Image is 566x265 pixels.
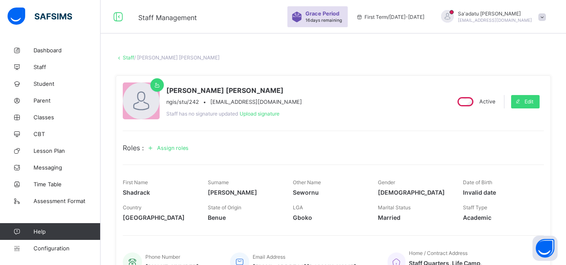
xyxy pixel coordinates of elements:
[378,204,411,211] span: Marital Status
[292,12,302,22] img: sticker-purple.71386a28dfed39d6af7621340158ba97.svg
[463,214,535,221] span: Academic
[34,97,101,104] span: Parent
[138,13,197,22] span: Staff Management
[145,254,180,260] span: Phone Number
[34,245,100,252] span: Configuration
[34,80,101,87] span: Student
[208,204,241,211] span: State of Origin
[157,145,189,151] span: Assign roles
[34,164,101,171] span: Messaging
[463,179,492,185] span: Date of Birth
[166,111,238,117] span: Staff has no signature updated
[532,236,558,261] button: Open asap
[208,214,280,221] span: Benue
[463,204,487,211] span: Staff Type
[208,179,229,185] span: Surname
[240,111,279,117] span: Upload signature
[34,198,101,204] span: Assessment Format
[293,189,365,196] span: Sewornu
[409,250,468,256] span: Home / Contract Address
[34,228,100,235] span: Help
[305,10,339,17] span: Grace Period
[34,147,101,154] span: Lesson Plan
[123,189,195,196] span: Shadrack
[34,131,101,137] span: CBT
[34,181,101,188] span: Time Table
[8,8,72,25] img: safsims
[208,189,280,196] span: [PERSON_NAME]
[123,204,142,211] span: Country
[123,54,134,61] a: Staff
[458,10,532,17] span: Sa'adatu [PERSON_NAME]
[34,47,101,54] span: Dashboard
[525,98,533,105] span: Edit
[293,204,303,211] span: LGA
[166,99,302,105] div: •
[34,64,101,70] span: Staff
[305,18,342,23] span: 16 days remaining
[134,54,220,61] span: / [PERSON_NAME] [PERSON_NAME]
[166,86,302,95] span: [PERSON_NAME] [PERSON_NAME]
[210,99,302,105] span: [EMAIL_ADDRESS][DOMAIN_NAME]
[479,98,495,105] span: Active
[293,179,321,185] span: Other Name
[378,189,450,196] span: [DEMOGRAPHIC_DATA]
[253,254,285,260] span: Email Address
[123,179,148,185] span: First Name
[123,144,144,152] span: Roles :
[34,114,101,121] span: Classes
[356,14,424,20] span: session/term information
[378,179,395,185] span: Gender
[123,214,195,221] span: [GEOGRAPHIC_DATA]
[378,214,450,221] span: Married
[433,10,550,24] div: Sa'adatu Muhammed
[463,189,535,196] span: Invalid date
[166,99,199,105] span: ngis/stu/242
[458,18,532,23] span: [EMAIL_ADDRESS][DOMAIN_NAME]
[293,214,365,221] span: Gboko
